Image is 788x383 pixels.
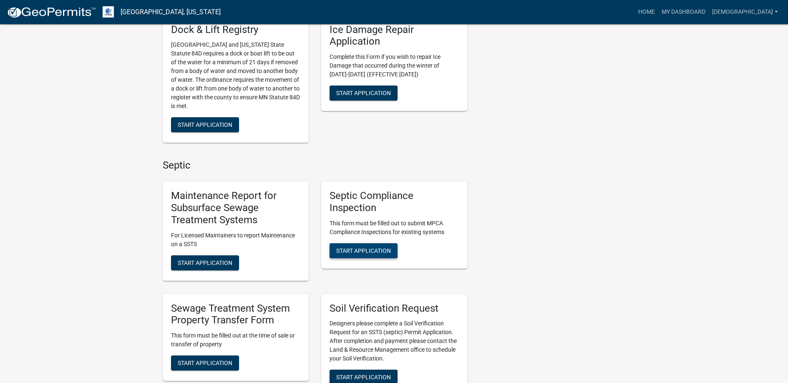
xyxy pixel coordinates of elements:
span: Start Application [178,259,232,266]
button: Start Application [171,355,239,370]
h5: Maintenance Report for Subsurface Sewage Treatment Systems [171,190,300,226]
button: Start Application [171,117,239,132]
p: Designers please complete a Soil Verification Request for an SSTS (septic) Permit Application. Af... [330,319,459,363]
p: This form must be filled out at the time of sale or transfer of property [171,331,300,349]
span: Start Application [336,90,391,96]
img: Otter Tail County, Minnesota [103,6,114,18]
p: This form must be filled out to submit MPCA Compliance Inspections for existing systems [330,219,459,237]
span: Start Application [336,374,391,380]
span: Start Application [336,247,391,254]
span: Start Application [178,121,232,128]
span: Start Application [178,360,232,366]
p: Complete this Form if you wish to repair Ice Damage that occurred during the winter of [DATE]-[DA... [330,53,459,79]
a: [DEMOGRAPHIC_DATA] [709,4,781,20]
h5: Sewage Treatment System Property Transfer Form [171,302,300,327]
p: [GEOGRAPHIC_DATA] and [US_STATE] State Statute 84D requires a dock or boat lift to be out of the ... [171,40,300,111]
h5: Soil Verification Request [330,302,459,315]
button: Start Application [330,86,398,101]
button: Start Application [330,243,398,258]
h5: Septic Compliance Inspection [330,190,459,214]
a: [GEOGRAPHIC_DATA], [US_STATE] [121,5,221,19]
a: My Dashboard [658,4,709,20]
a: Home [635,4,658,20]
h5: Ice Damage Repair Application [330,24,459,48]
h5: Dock & Lift Registry [171,24,300,36]
button: Start Application [171,255,239,270]
p: For Licensed Maintainers to report Maintenance on a SSTS [171,231,300,249]
h4: Septic [163,159,467,171]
